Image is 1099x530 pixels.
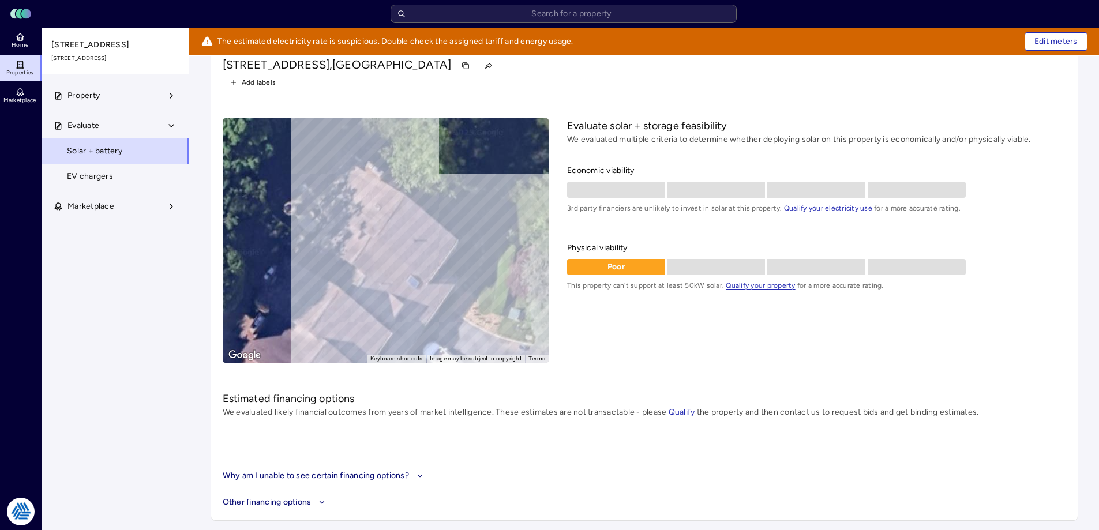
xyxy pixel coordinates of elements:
span: [GEOGRAPHIC_DATA] [332,58,452,72]
button: Add labels [223,75,284,90]
span: Image may be subject to copyright [430,355,522,362]
span: Evaluate [67,119,99,132]
span: EV chargers [67,170,113,183]
button: Keyboard shortcuts [370,355,423,363]
h2: Estimated financing options [223,391,1066,406]
span: This property can't support at least 50kW solar. for a more accurate rating. [567,280,1066,291]
span: [STREET_ADDRESS], [223,58,333,72]
a: Solar + battery [42,138,189,164]
span: Physical viability [567,242,1066,254]
span: Marketplace [67,200,114,213]
span: Property [67,89,100,102]
span: The estimated electricity rate is suspicious. Double check the assigned tariff and energy usage. [217,35,573,48]
img: Tradition Energy [7,498,35,525]
button: Evaluate [42,113,190,138]
a: Terms (opens in new tab) [528,355,545,362]
span: 3rd party financiers are unlikely to invest in solar at this property. for a more accurate rating. [567,202,1066,214]
span: [STREET_ADDRESS] [51,39,181,51]
span: Solar + battery [67,145,122,157]
button: Edit meters [1025,32,1087,51]
a: Qualify your electricity use [784,204,872,212]
span: [STREET_ADDRESS] [51,54,181,63]
button: Property [42,83,190,108]
span: Marketplace [3,97,36,104]
p: Poor [567,261,665,273]
span: Home [12,42,28,48]
p: We evaluated likely financial outcomes from years of market intelligence. These estimates are not... [223,406,1066,419]
button: Other financing options [223,496,1066,509]
span: Properties [6,69,34,76]
span: Edit meters [1034,35,1078,48]
a: EV chargers [42,164,189,189]
a: Qualify [669,407,695,417]
a: Qualify your property [726,281,795,290]
span: Economic viability [567,164,1066,177]
a: Open this area in Google Maps (opens a new window) [226,348,264,363]
input: Search for a property [391,5,737,23]
img: Google [226,348,264,363]
button: Why am I unable to see certain financing options? [223,469,426,482]
p: We evaluated multiple criteria to determine whether deploying solar on this property is economica... [567,133,1066,146]
h2: Evaluate solar + storage feasibility [567,118,1066,133]
button: Marketplace [42,194,190,219]
span: Add labels [242,77,276,88]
